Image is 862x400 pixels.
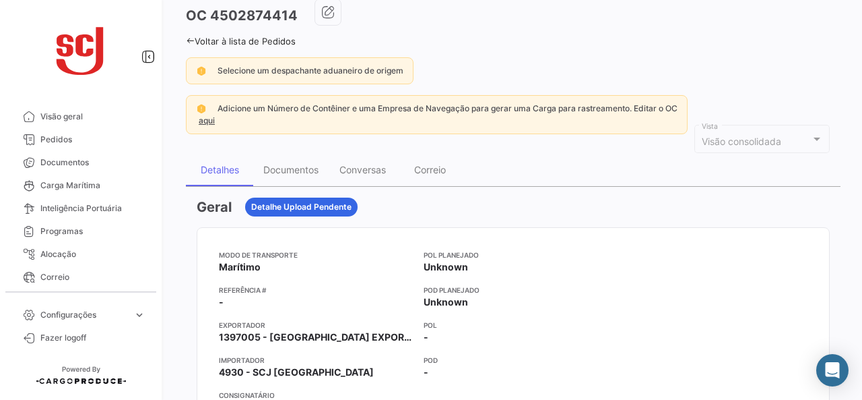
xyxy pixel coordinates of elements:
[40,156,145,169] span: Documentos
[424,260,468,274] span: Unknown
[424,295,468,309] span: Unknown
[11,151,151,174] a: Documentos
[424,320,610,331] app-card-info-title: POL
[424,250,610,260] app-card-info-title: POL Planejado
[47,16,114,84] img: scj_logo1.svg
[40,134,145,146] span: Pedidos
[424,355,610,366] app-card-info-title: POD
[816,354,849,387] div: Abrir Intercom Messenger
[40,309,128,321] span: Configurações
[218,65,403,76] span: Selecione um despachante aduaneiro de origem
[219,250,413,260] app-card-info-title: Modo de Transporte
[40,111,145,123] span: Visão geral
[11,243,151,266] a: Alocação
[424,366,428,379] span: -
[201,164,239,175] div: Detalhes
[263,164,319,175] div: Documentos
[219,331,413,344] span: 1397005 - [GEOGRAPHIC_DATA] EXPORT DC
[11,197,151,220] a: Inteligência Portuária
[424,331,428,344] span: -
[218,103,677,113] span: Adicione um Número de Contêiner e uma Empresa de Navegação para gerar uma Carga para rastreamento...
[133,309,145,321] span: expand_more
[702,136,781,147] span: Visão consolidada
[196,115,218,125] a: aqui
[40,271,145,283] span: Correio
[197,198,232,217] h3: Geral
[219,285,413,295] app-card-info-title: Referência #
[11,174,151,197] a: Carga Marítima
[414,164,446,175] div: Correio
[186,6,298,25] h3: OC 4502874414
[11,266,151,289] a: Correio
[339,164,386,175] div: Conversas
[11,220,151,243] a: Programas
[40,179,145,192] span: Carga Marítima
[424,285,610,295] app-card-info-title: POD Planejado
[40,225,145,237] span: Programas
[219,355,413,366] app-card-info-title: Importador
[219,366,374,379] span: 4930 - SCJ [GEOGRAPHIC_DATA]
[11,105,151,128] a: Visão geral
[219,295,224,309] span: -
[186,36,296,47] a: Voltar à lista de Pedidos
[40,332,145,344] span: Fazer logoff
[219,320,413,331] app-card-info-title: Exportador
[11,128,151,151] a: Pedidos
[219,260,261,274] span: Marítimo
[40,202,145,215] span: Inteligência Portuária
[40,248,145,260] span: Alocação
[251,201,352,213] span: Detalhe Upload Pendente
